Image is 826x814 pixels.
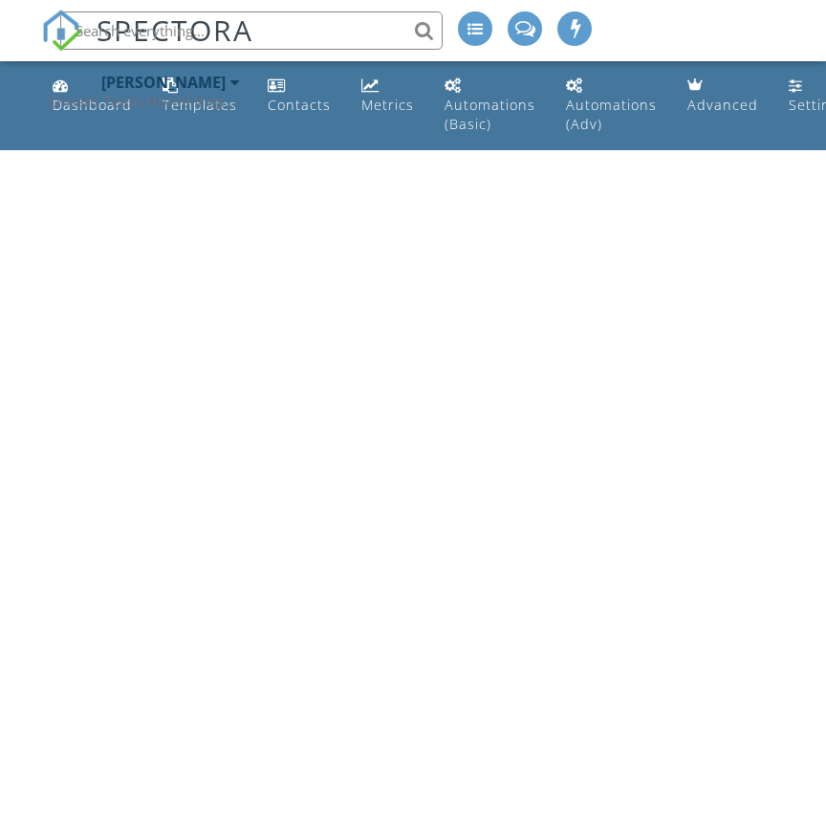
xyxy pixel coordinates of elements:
[354,69,422,123] a: Metrics
[60,11,443,50] input: Search everything...
[445,96,535,133] div: Automations (Basic)
[268,96,331,114] div: Contacts
[260,69,338,123] a: Contacts
[680,69,766,123] a: Advanced
[49,92,240,111] div: Dream Team Home Inspections, PLLC
[361,96,414,114] div: Metrics
[558,69,664,143] a: Automations (Advanced)
[437,69,543,143] a: Automations (Basic)
[566,96,657,133] div: Automations (Adv)
[687,96,758,114] div: Advanced
[101,73,226,92] div: [PERSON_NAME]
